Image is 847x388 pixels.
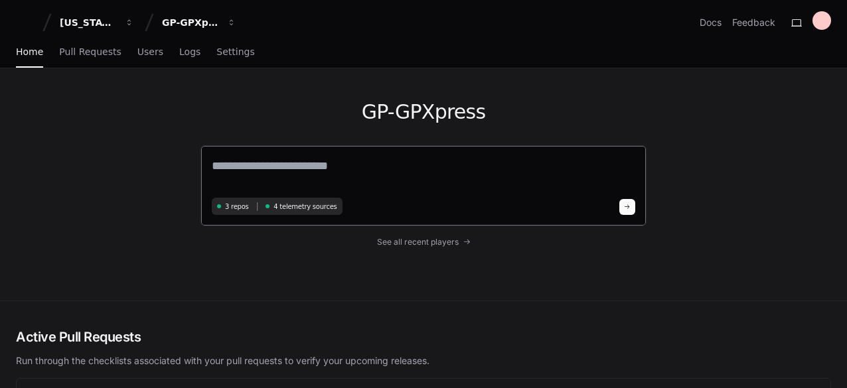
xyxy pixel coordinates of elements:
a: Pull Requests [59,37,121,68]
span: Pull Requests [59,48,121,56]
span: Users [137,48,163,56]
button: GP-GPXpress [157,11,242,34]
button: Feedback [732,16,775,29]
span: See all recent players [377,237,459,247]
span: Settings [216,48,254,56]
a: Docs [700,16,722,29]
button: [US_STATE] Pacific [54,11,139,34]
a: Home [16,37,43,68]
h1: GP-GPXpress [200,100,647,124]
a: See all recent players [200,237,647,247]
span: 3 repos [225,202,249,212]
h2: Active Pull Requests [16,328,831,346]
a: Logs [179,37,200,68]
span: Home [16,48,43,56]
div: [US_STATE] Pacific [60,16,117,29]
span: Logs [179,48,200,56]
a: Users [137,37,163,68]
span: 4 telemetry sources [273,202,337,212]
div: GP-GPXpress [162,16,219,29]
a: Settings [216,37,254,68]
p: Run through the checklists associated with your pull requests to verify your upcoming releases. [16,354,831,367]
